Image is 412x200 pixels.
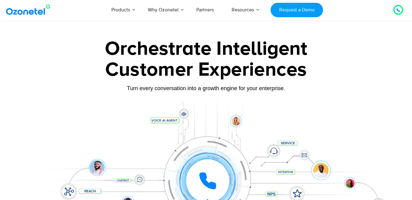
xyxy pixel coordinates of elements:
[271,3,323,17] a: Request a Demo
[14,55,398,85] div: Customer Experiences
[14,85,398,92] div: Turn every conversation into a growth engine for your enterprise.
[14,39,398,59] div: Orchestrate Intelligent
